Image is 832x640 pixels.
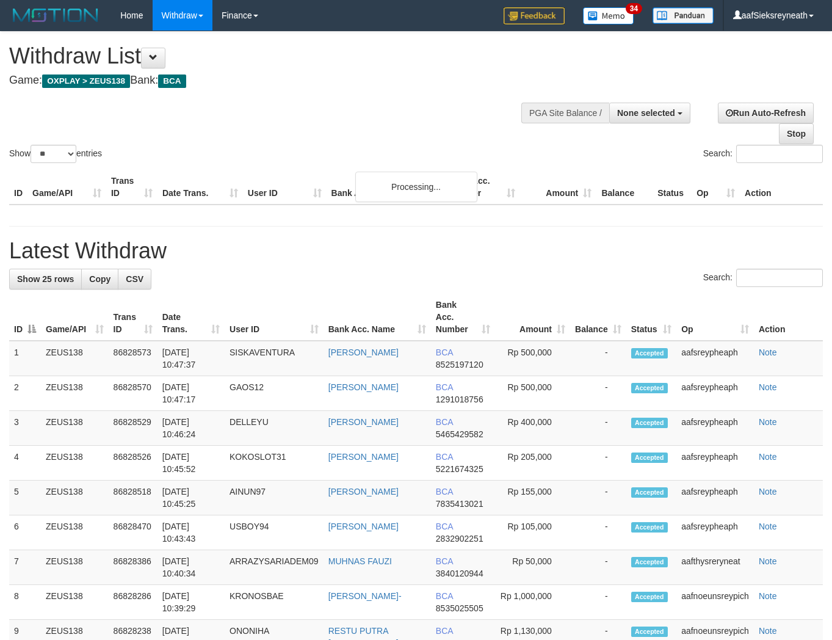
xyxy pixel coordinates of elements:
td: Rp 1,000,000 [495,585,570,620]
td: ZEUS138 [41,341,109,376]
td: [DATE] 10:47:37 [157,341,225,376]
a: CSV [118,269,151,289]
td: aafsreypheaph [676,411,754,446]
td: 6 [9,515,41,550]
a: [PERSON_NAME] [328,347,399,357]
span: Accepted [631,487,668,498]
a: Note [759,522,777,531]
span: 34 [626,3,642,14]
span: BCA [436,591,453,601]
span: BCA [436,487,453,496]
td: [DATE] 10:40:34 [157,550,225,585]
td: aafthysreryneat [676,550,754,585]
td: USBOY94 [225,515,324,550]
th: User ID [243,170,327,205]
td: 4 [9,446,41,481]
td: SISKAVENTURA [225,341,324,376]
td: 5 [9,481,41,515]
td: AINUN97 [225,481,324,515]
th: Date Trans. [157,170,243,205]
th: Game/API [27,170,106,205]
a: Note [759,347,777,357]
a: Note [759,382,777,392]
td: [DATE] 10:47:17 [157,376,225,411]
th: Bank Acc. Number: activate to sort column ascending [431,294,495,341]
h4: Game: Bank: [9,75,543,87]
span: CSV [126,274,143,284]
td: aafsreypheaph [676,341,754,376]
td: 86828386 [109,550,157,585]
td: ZEUS138 [41,481,109,515]
td: - [570,515,626,550]
th: Amount: activate to sort column ascending [495,294,570,341]
td: [DATE] 10:46:24 [157,411,225,446]
span: Copy 5465429582 to clipboard [436,429,483,439]
label: Search: [703,145,823,163]
span: Accepted [631,418,668,428]
input: Search: [736,145,823,163]
td: Rp 50,000 [495,550,570,585]
a: Run Auto-Refresh [718,103,814,123]
span: Copy 2832902251 to clipboard [436,534,483,544]
td: 86828286 [109,585,157,620]
span: BCA [436,626,453,636]
img: Feedback.jpg [504,7,565,24]
th: Balance [596,170,653,205]
th: Game/API: activate to sort column ascending [41,294,109,341]
td: [DATE] 10:43:43 [157,515,225,550]
th: User ID: activate to sort column ascending [225,294,324,341]
span: BCA [158,75,186,88]
th: Balance: activate to sort column ascending [570,294,626,341]
span: Copy 3840120944 to clipboard [436,569,483,578]
a: Note [759,417,777,427]
span: Accepted [631,348,668,358]
td: Rp 105,000 [495,515,570,550]
td: ARRAZYSARIADEM09 [225,550,324,585]
span: BCA [436,452,453,462]
td: 86828570 [109,376,157,411]
span: BCA [436,382,453,392]
span: Accepted [631,522,668,533]
span: OXPLAY > ZEUS138 [42,75,130,88]
td: 7 [9,550,41,585]
a: Show 25 rows [9,269,82,289]
td: DELLEYU [225,411,324,446]
td: [DATE] 10:45:25 [157,481,225,515]
span: BCA [436,347,453,357]
td: KOKOSLOT31 [225,446,324,481]
img: MOTION_logo.png [9,6,102,24]
label: Show entries [9,145,102,163]
td: 3 [9,411,41,446]
span: Accepted [631,592,668,602]
th: Op [692,170,740,205]
th: Bank Acc. Number [444,170,520,205]
td: [DATE] 10:45:52 [157,446,225,481]
span: Copy [89,274,110,284]
td: Rp 205,000 [495,446,570,481]
th: Amount [520,170,596,205]
a: [PERSON_NAME] [328,487,399,496]
td: - [570,481,626,515]
span: Accepted [631,557,668,567]
td: 86828526 [109,446,157,481]
span: BCA [436,522,453,531]
a: [PERSON_NAME] [328,382,399,392]
td: ZEUS138 [41,585,109,620]
td: 8 [9,585,41,620]
td: 86828470 [109,515,157,550]
a: Note [759,487,777,496]
span: BCA [436,556,453,566]
img: panduan.png [653,7,714,24]
th: Date Trans.: activate to sort column ascending [157,294,225,341]
input: Search: [736,269,823,287]
select: Showentries [31,145,76,163]
td: 1 [9,341,41,376]
a: Note [759,452,777,462]
span: None selected [617,108,675,118]
td: KRONOSBAE [225,585,324,620]
td: aafsreypheaph [676,515,754,550]
span: Copy 7835413021 to clipboard [436,499,483,509]
h1: Latest Withdraw [9,239,823,263]
td: aafsreypheaph [676,481,754,515]
span: Copy 8525197120 to clipboard [436,360,483,369]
